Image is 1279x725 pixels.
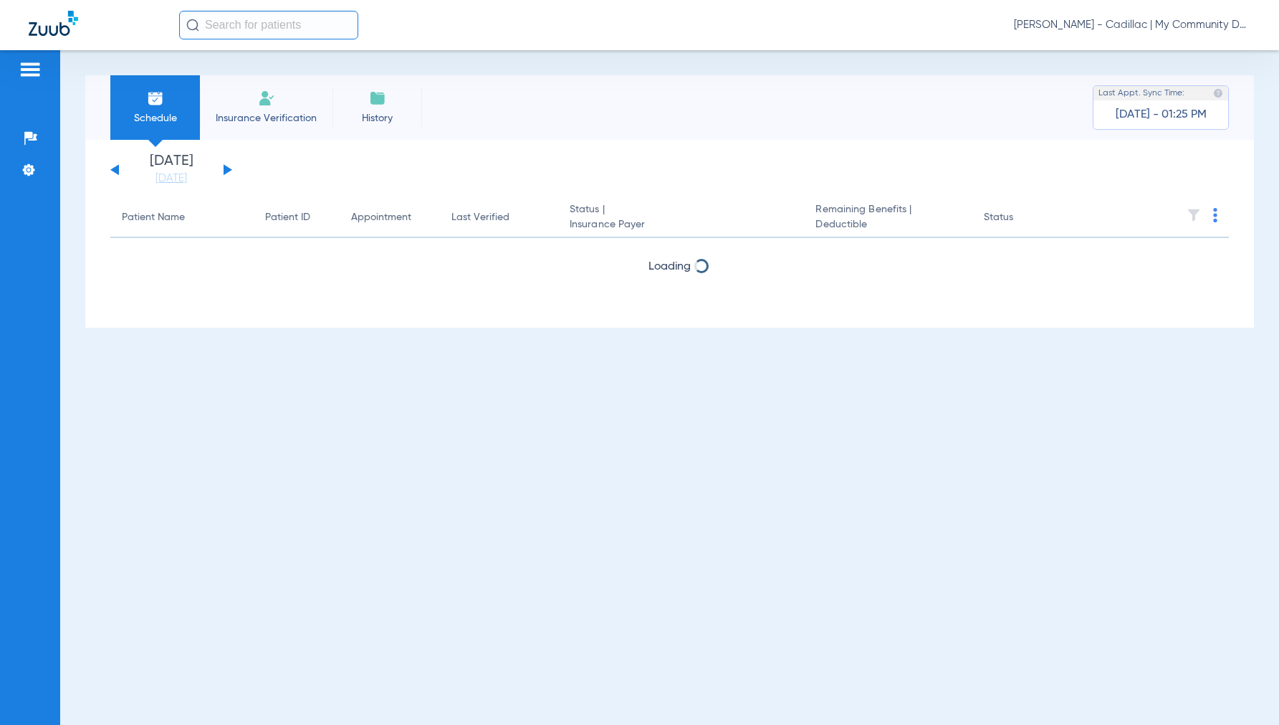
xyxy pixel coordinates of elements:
[122,210,185,225] div: Patient Name
[19,61,42,78] img: hamburger-icon
[1213,88,1223,98] img: last sync help info
[343,111,411,125] span: History
[265,210,328,225] div: Patient ID
[648,261,691,273] span: Loading
[451,210,509,225] div: Last Verified
[122,210,242,225] div: Patient Name
[1116,108,1207,122] span: [DATE] - 01:25 PM
[128,154,214,186] li: [DATE]
[121,111,189,125] span: Schedule
[1014,18,1250,32] span: [PERSON_NAME] - Cadillac | My Community Dental Centers
[815,217,960,232] span: Deductible
[1213,208,1217,222] img: group-dot-blue.svg
[351,210,411,225] div: Appointment
[351,210,428,225] div: Appointment
[128,171,214,186] a: [DATE]
[147,90,164,107] img: Schedule
[186,19,199,32] img: Search Icon
[29,11,78,36] img: Zuub Logo
[558,198,804,238] th: Status |
[451,210,547,225] div: Last Verified
[570,217,792,232] span: Insurance Payer
[804,198,972,238] th: Remaining Benefits |
[179,11,358,39] input: Search for patients
[972,198,1069,238] th: Status
[258,90,275,107] img: Manual Insurance Verification
[1187,208,1201,222] img: filter.svg
[1098,86,1184,100] span: Last Appt. Sync Time:
[211,111,322,125] span: Insurance Verification
[369,90,386,107] img: History
[265,210,310,225] div: Patient ID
